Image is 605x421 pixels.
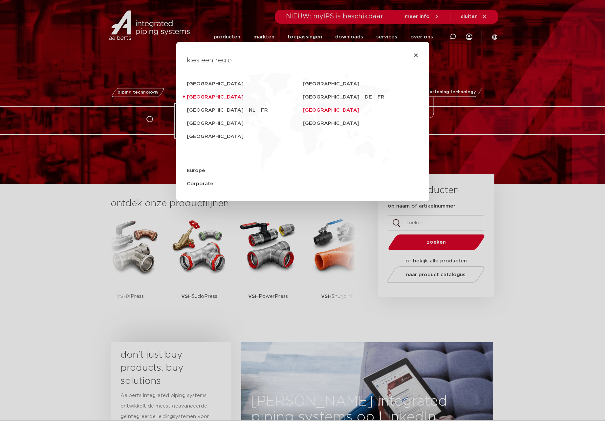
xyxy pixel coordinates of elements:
a: NL [249,106,258,114]
nav: Menu [187,78,419,190]
a: [GEOGRAPHIC_DATA] [187,130,303,143]
a: Corporate [187,177,419,190]
a: [GEOGRAPHIC_DATA] [187,78,303,91]
a: [GEOGRAPHIC_DATA] [187,117,303,130]
a: Close [413,53,419,58]
a: FR [378,93,387,101]
a: [GEOGRAPHIC_DATA] [303,91,365,104]
ul: [GEOGRAPHIC_DATA] [365,91,390,104]
a: Europe [187,164,419,177]
a: DE [365,93,375,101]
a: [GEOGRAPHIC_DATA] [303,78,419,91]
a: [GEOGRAPHIC_DATA] [303,104,419,117]
a: [GEOGRAPHIC_DATA] [303,117,419,130]
ul: [GEOGRAPHIC_DATA] [249,104,268,117]
a: FR [261,106,268,114]
a: [GEOGRAPHIC_DATA] [187,91,303,104]
h4: kies een regio [187,55,419,66]
a: [GEOGRAPHIC_DATA] [187,104,249,117]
